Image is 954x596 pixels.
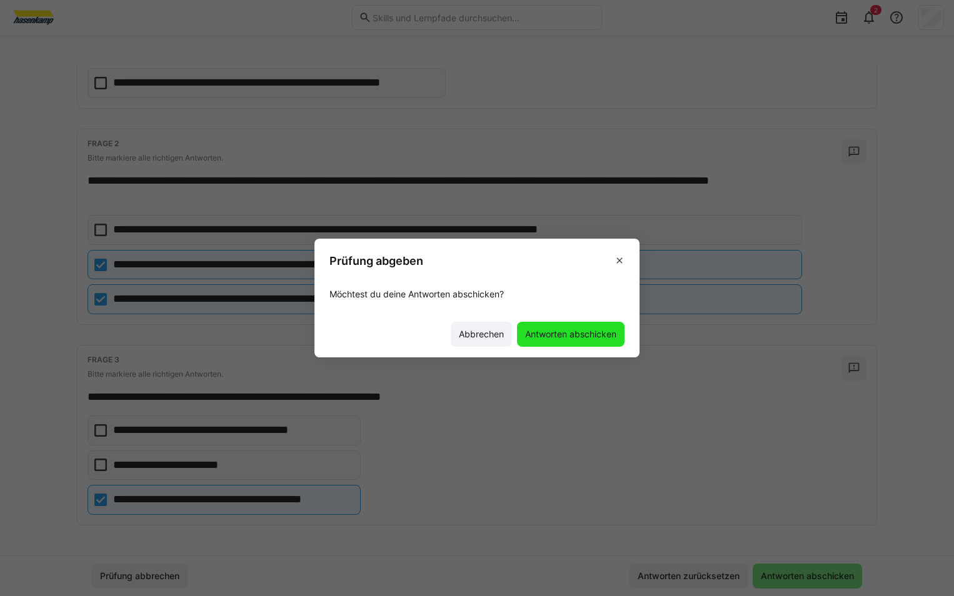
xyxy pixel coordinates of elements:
[329,288,625,300] p: Möchtest du deine Antworten abschicken?
[517,322,625,347] button: Antworten abschicken
[329,254,423,268] h3: Prüfung abgeben
[451,322,512,347] button: Abbrechen
[457,328,506,340] span: Abbrechen
[523,328,618,340] span: Antworten abschicken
